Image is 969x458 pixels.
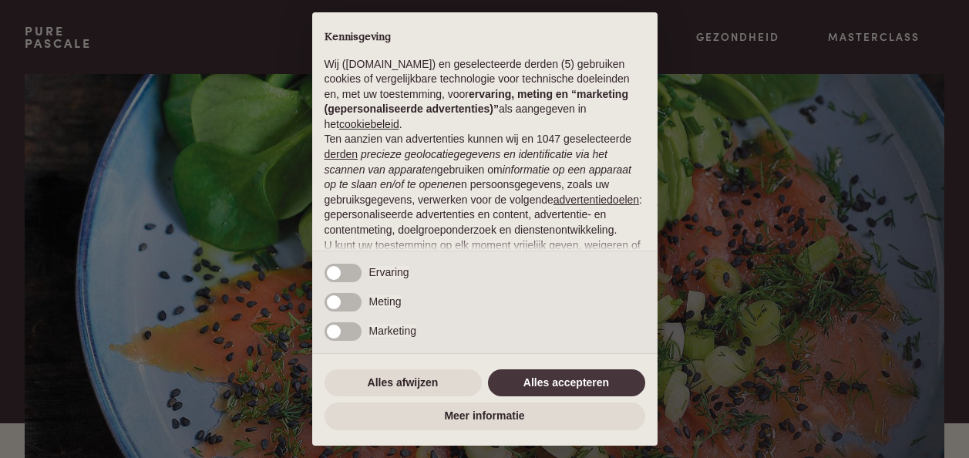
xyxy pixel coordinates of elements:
[325,148,607,176] em: precieze geolocatiegegevens en identificatie via het scannen van apparaten
[325,88,628,116] strong: ervaring, meting en “marketing (gepersonaliseerde advertenties)”
[325,147,358,163] button: derden
[325,31,645,45] h2: Kennisgeving
[325,369,482,397] button: Alles afwijzen
[325,57,645,133] p: Wij ([DOMAIN_NAME]) en geselecteerde derden (5) gebruiken cookies of vergelijkbare technologie vo...
[369,295,402,308] span: Meting
[339,118,399,130] a: cookiebeleid
[369,266,409,278] span: Ervaring
[325,163,632,191] em: informatie op een apparaat op te slaan en/of te openen
[325,402,645,430] button: Meer informatie
[553,193,639,208] button: advertentiedoelen
[369,325,416,337] span: Marketing
[325,238,645,314] p: U kunt uw toestemming op elk moment vrijelijk geven, weigeren of intrekken door het voorkeurenpan...
[325,132,645,237] p: Ten aanzien van advertenties kunnen wij en 1047 geselecteerde gebruiken om en persoonsgegevens, z...
[488,369,645,397] button: Alles accepteren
